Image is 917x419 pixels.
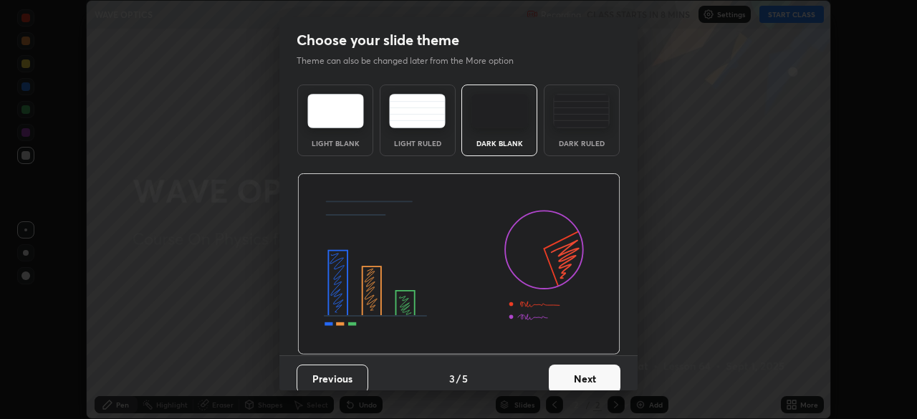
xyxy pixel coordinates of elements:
button: Next [549,365,620,393]
h4: 3 [449,371,455,386]
h4: / [456,371,461,386]
img: darkTheme.f0cc69e5.svg [471,94,528,128]
button: Previous [297,365,368,393]
p: Theme can also be changed later from the More option [297,54,529,67]
div: Light Ruled [389,140,446,147]
img: lightRuledTheme.5fabf969.svg [389,94,446,128]
img: darkRuledTheme.de295e13.svg [553,94,610,128]
div: Dark Blank [471,140,528,147]
h2: Choose your slide theme [297,31,459,49]
h4: 5 [462,371,468,386]
img: lightTheme.e5ed3b09.svg [307,94,364,128]
img: darkThemeBanner.d06ce4a2.svg [297,173,620,355]
div: Dark Ruled [553,140,610,147]
div: Light Blank [307,140,364,147]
